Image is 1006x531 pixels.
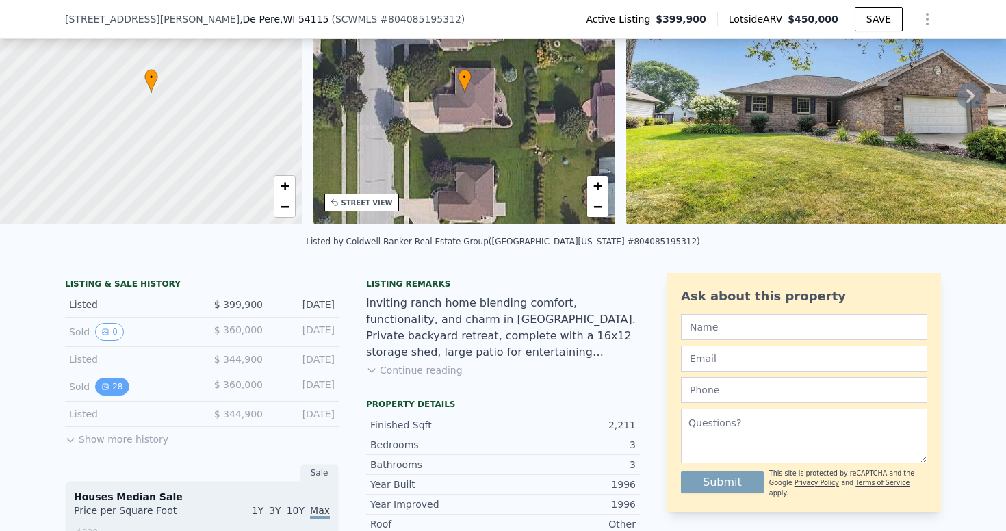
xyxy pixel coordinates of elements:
[144,69,158,93] div: •
[503,517,636,531] div: Other
[69,407,191,421] div: Listed
[366,295,640,361] div: Inviting ranch home blending comfort, functionality, and charm in [GEOGRAPHIC_DATA]. Private back...
[458,69,472,93] div: •
[274,323,335,341] div: [DATE]
[287,505,305,516] span: 10Y
[306,237,700,246] div: Listed by Coldwell Banker Real Estate Group ([GEOGRAPHIC_DATA][US_STATE] #804085195312)
[69,378,191,396] div: Sold
[280,198,289,215] span: −
[769,469,927,498] div: This site is protected by reCAPTCHA and the Google and apply.
[788,14,838,25] span: $450,000
[65,427,168,446] button: Show more history
[370,478,503,491] div: Year Built
[587,196,608,217] a: Zoom out
[366,363,463,377] button: Continue reading
[274,352,335,366] div: [DATE]
[681,346,927,372] input: Email
[593,177,602,194] span: +
[587,176,608,196] a: Zoom in
[341,198,393,208] div: STREET VIEW
[280,177,289,194] span: +
[370,517,503,531] div: Roof
[214,379,263,390] span: $ 360,000
[370,497,503,511] div: Year Improved
[95,378,129,396] button: View historical data
[95,323,124,341] button: View historical data
[366,399,640,410] div: Property details
[503,478,636,491] div: 1996
[855,479,910,487] a: Terms of Service
[729,12,788,26] span: Lotside ARV
[144,71,158,83] span: •
[366,279,640,289] div: Listing remarks
[503,458,636,471] div: 3
[69,323,191,341] div: Sold
[65,12,240,26] span: [STREET_ADDRESS][PERSON_NAME]
[795,479,839,487] a: Privacy Policy
[370,438,503,452] div: Bedrooms
[280,14,328,25] span: , WI 54115
[69,352,191,366] div: Listed
[274,378,335,396] div: [DATE]
[214,299,263,310] span: $ 399,900
[269,505,281,516] span: 3Y
[274,176,295,196] a: Zoom in
[681,471,764,493] button: Submit
[586,12,656,26] span: Active Listing
[74,504,202,526] div: Price per Square Foot
[855,7,903,31] button: SAVE
[681,287,927,306] div: Ask about this property
[300,464,339,482] div: Sale
[252,505,263,516] span: 1Y
[503,438,636,452] div: 3
[681,377,927,403] input: Phone
[681,314,927,340] input: Name
[380,14,461,25] span: # 804085195312
[274,298,335,311] div: [DATE]
[74,490,330,504] div: Houses Median Sale
[370,418,503,432] div: Finished Sqft
[458,71,472,83] span: •
[331,12,465,26] div: ( )
[240,12,328,26] span: , De Pere
[310,505,330,519] span: Max
[370,458,503,471] div: Bathrooms
[503,497,636,511] div: 1996
[274,407,335,421] div: [DATE]
[274,196,295,217] a: Zoom out
[914,5,941,33] button: Show Options
[65,279,339,292] div: LISTING & SALE HISTORY
[214,324,263,335] span: $ 360,000
[214,354,263,365] span: $ 344,900
[214,409,263,419] span: $ 344,900
[656,12,706,26] span: $399,900
[69,298,191,311] div: Listed
[593,198,602,215] span: −
[503,418,636,432] div: 2,211
[335,14,377,25] span: SCWMLS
